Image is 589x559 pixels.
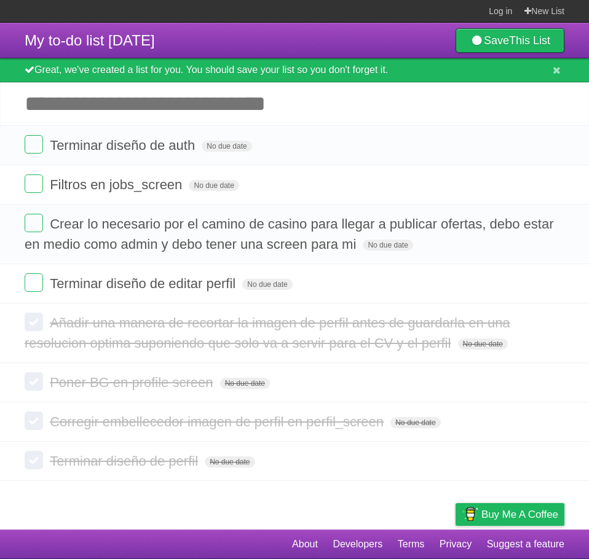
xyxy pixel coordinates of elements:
[458,338,508,350] span: No due date
[189,180,239,191] span: No due date
[25,313,43,331] label: Done
[25,32,155,49] span: My to-do list [DATE]
[25,372,43,391] label: Done
[456,503,564,526] a: Buy me a coffee
[50,375,216,390] span: Poner BG en profile screen
[462,504,478,525] img: Buy me a coffee
[440,533,472,556] a: Privacy
[50,138,198,153] span: Terminar diseño de auth
[25,412,43,430] label: Done
[25,214,43,232] label: Done
[25,174,43,193] label: Done
[25,273,43,292] label: Done
[242,279,292,290] span: No due date
[390,417,440,428] span: No due date
[50,276,239,291] span: Terminar diseño de editar perfil
[292,533,318,556] a: About
[25,451,43,469] label: Done
[363,240,413,251] span: No due date
[25,135,43,154] label: Done
[509,34,550,47] b: This List
[481,504,558,525] span: Buy me a coffee
[487,533,564,556] a: Suggest a feature
[50,414,387,429] span: Corregir embellecedor imagen de perfil en perfil_screen
[50,453,201,469] span: Terminar diseño de perfil
[205,456,255,467] span: No due date
[50,177,185,192] span: Filtros en jobs_screen
[398,533,425,556] a: Terms
[25,315,510,351] span: Añadir una manera de recortar la imagen de perfil antes de guardarla en una resolucion optima sup...
[456,28,564,53] a: SaveThis List
[25,216,553,252] span: Crear lo necesario por el camino de casino para llegar a publicar ofertas, debo estar en medio co...
[220,378,270,389] span: No due date
[202,141,251,152] span: No due date
[333,533,382,556] a: Developers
